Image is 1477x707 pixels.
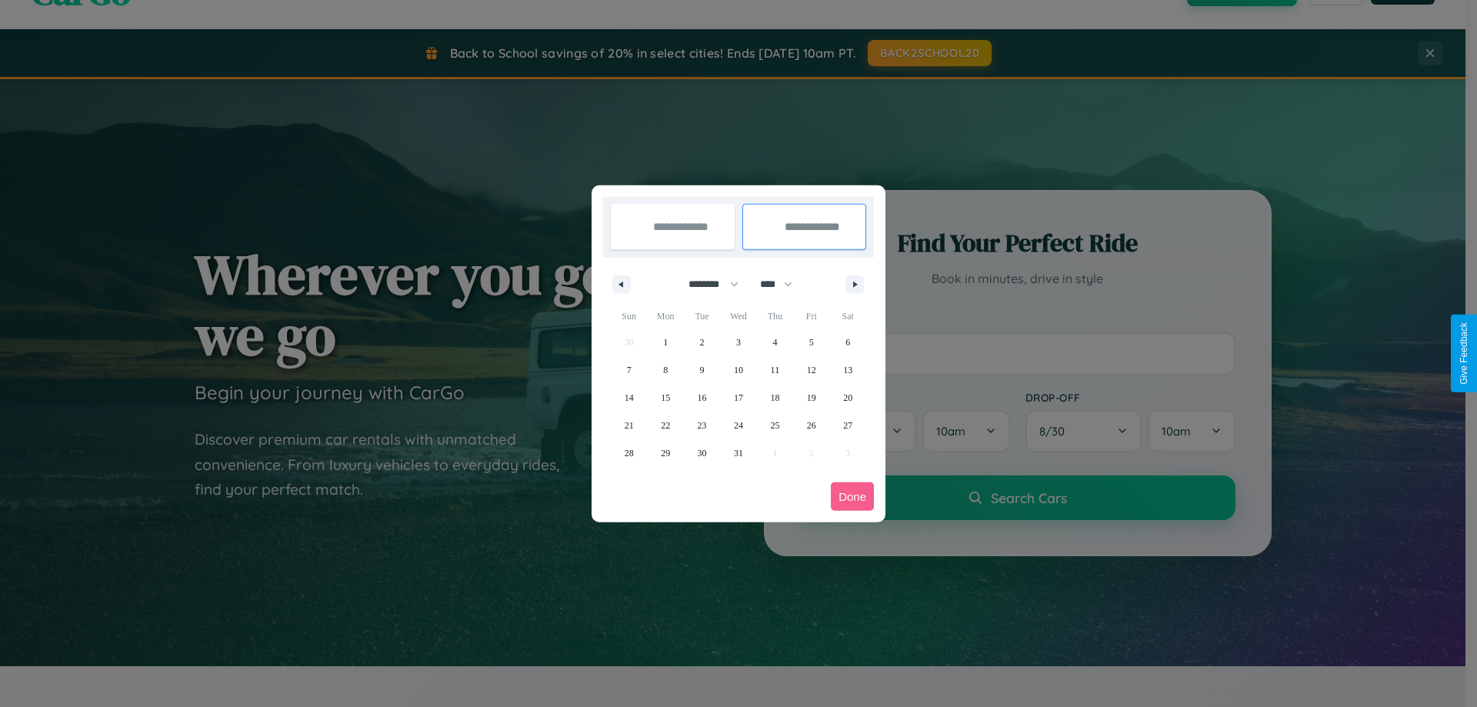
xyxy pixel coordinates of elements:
[734,439,743,467] span: 31
[661,412,670,439] span: 22
[625,412,634,439] span: 21
[625,384,634,412] span: 14
[757,356,793,384] button: 11
[684,439,720,467] button: 30
[684,412,720,439] button: 23
[647,328,683,356] button: 1
[647,412,683,439] button: 22
[830,412,866,439] button: 27
[772,328,777,356] span: 4
[831,482,874,511] button: Done
[830,328,866,356] button: 6
[698,412,707,439] span: 23
[830,304,866,328] span: Sat
[736,328,741,356] span: 3
[647,439,683,467] button: 29
[793,384,829,412] button: 19
[663,328,668,356] span: 1
[700,356,705,384] span: 9
[647,356,683,384] button: 8
[720,356,756,384] button: 10
[698,439,707,467] span: 30
[720,384,756,412] button: 17
[771,356,780,384] span: 11
[684,384,720,412] button: 16
[625,439,634,467] span: 28
[611,439,647,467] button: 28
[793,412,829,439] button: 26
[734,384,743,412] span: 17
[757,412,793,439] button: 25
[807,356,816,384] span: 12
[793,304,829,328] span: Fri
[698,384,707,412] span: 16
[843,384,852,412] span: 20
[720,439,756,467] button: 31
[684,356,720,384] button: 9
[647,384,683,412] button: 15
[611,384,647,412] button: 14
[845,328,850,356] span: 6
[684,328,720,356] button: 2
[770,384,779,412] span: 18
[627,356,632,384] span: 7
[843,412,852,439] span: 27
[793,328,829,356] button: 5
[647,304,683,328] span: Mon
[843,356,852,384] span: 13
[663,356,668,384] span: 8
[734,412,743,439] span: 24
[661,384,670,412] span: 15
[1459,322,1469,385] div: Give Feedback
[734,356,743,384] span: 10
[611,412,647,439] button: 21
[830,356,866,384] button: 13
[809,328,814,356] span: 5
[757,328,793,356] button: 4
[770,412,779,439] span: 25
[830,384,866,412] button: 20
[684,304,720,328] span: Tue
[611,304,647,328] span: Sun
[807,384,816,412] span: 19
[700,328,705,356] span: 2
[793,356,829,384] button: 12
[757,304,793,328] span: Thu
[661,439,670,467] span: 29
[720,328,756,356] button: 3
[720,304,756,328] span: Wed
[807,412,816,439] span: 26
[611,356,647,384] button: 7
[757,384,793,412] button: 18
[720,412,756,439] button: 24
